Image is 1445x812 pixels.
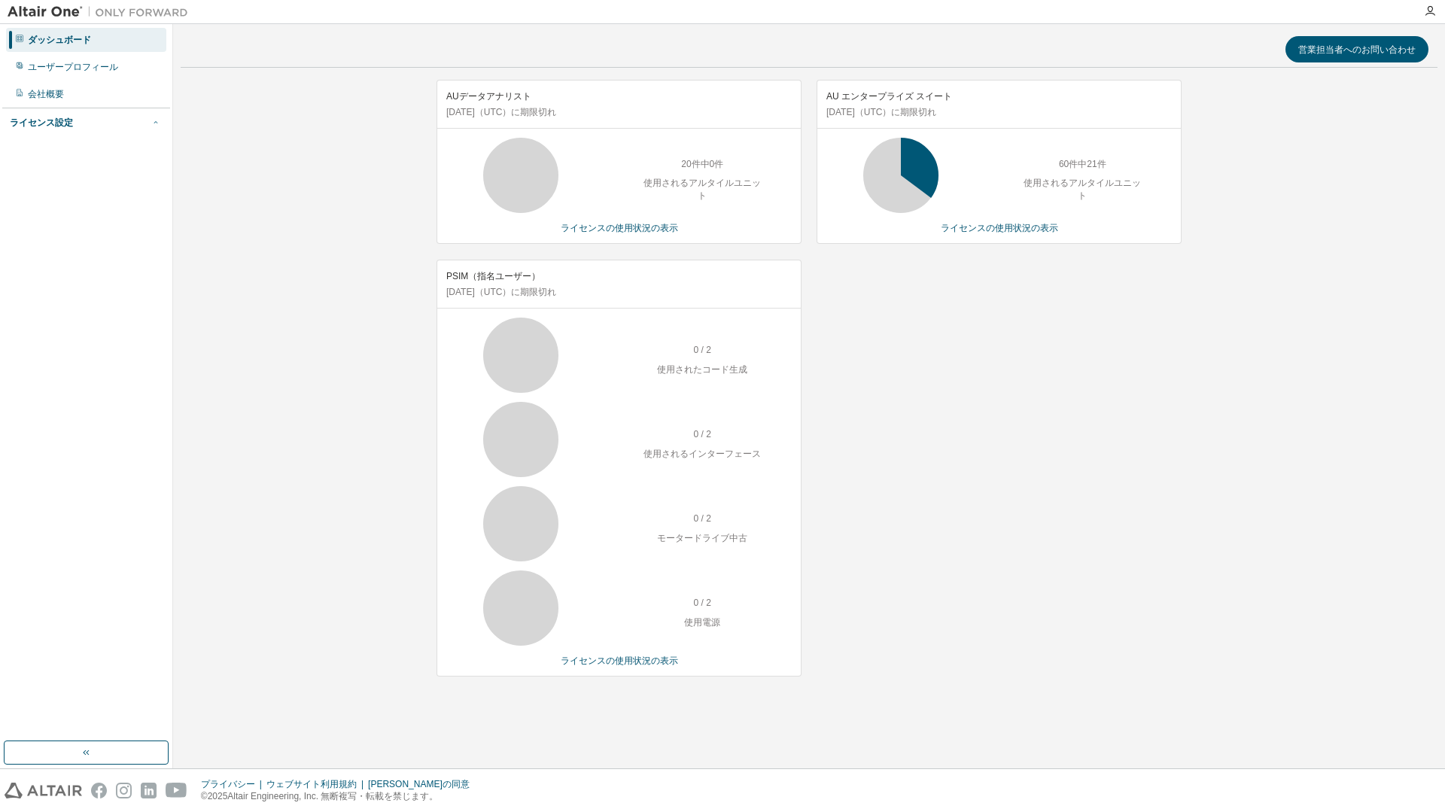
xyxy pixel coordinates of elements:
[446,287,475,297] font: [DATE]
[446,271,540,281] font: PSIM（指名ユーザー）
[511,107,556,117] font: に期限切れ
[694,598,711,608] font: 0 / 2
[227,791,438,801] font: Altair Engineering, Inc. 無断複写・転載を禁じます。
[91,783,107,798] img: facebook.svg
[694,513,711,524] font: 0 / 2
[201,791,208,801] font: ©
[855,107,892,117] font: （UTC）
[8,5,196,20] img: アルタイルワン
[1059,159,1106,169] font: 60件中21件
[561,655,678,666] font: ライセンスの使用状況の表示
[166,783,187,798] img: youtube.svg
[28,89,64,99] font: 会社概要
[561,223,678,233] font: ライセンスの使用状況の表示
[657,533,747,543] font: モータードライブ中古
[475,287,512,297] font: （UTC）
[643,178,761,201] font: 使用されるアルタイルユニット
[1024,178,1141,201] font: 使用されるアルタイルユニット
[475,107,512,117] font: （UTC）
[446,107,475,117] font: [DATE]
[694,345,711,355] font: 0 / 2
[694,429,711,439] font: 0 / 2
[116,783,132,798] img: instagram.svg
[10,117,73,128] font: ライセンス設定
[28,62,118,72] font: ユーザープロフィール
[446,91,531,102] font: AUデータアナリスト
[5,783,82,798] img: altair_logo.svg
[201,779,255,789] font: プライバシー
[826,107,855,117] font: [DATE]
[511,287,556,297] font: に期限切れ
[941,223,1058,233] font: ライセンスの使用状況の表示
[891,107,936,117] font: に期限切れ
[368,779,470,789] font: [PERSON_NAME]の同意
[1285,36,1428,62] button: 営業担当者へのお問い合わせ
[643,449,761,459] font: 使用されるインターフェース
[1298,43,1416,56] font: 営業担当者へのお問い合わせ
[657,364,747,375] font: 使用されたコード生成
[684,617,720,628] font: 使用電源
[826,91,952,102] font: AU エンタープライズ スイート
[28,35,91,45] font: ダッシュボード
[266,779,357,789] font: ウェブサイト利用規約
[208,791,228,801] font: 2025
[681,159,723,169] font: 20件中0件
[141,783,157,798] img: linkedin.svg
